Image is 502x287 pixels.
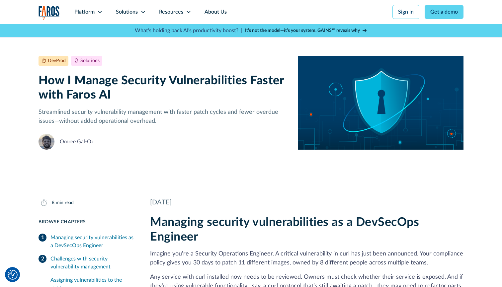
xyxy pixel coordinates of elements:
[150,215,463,244] h2: Managing security vulnerabilities as a DevSecOps Engineer
[50,255,134,271] div: Challenges with security vulnerability management
[52,199,54,206] div: 8
[159,8,183,16] div: Resources
[39,252,134,273] a: Challenges with security vulnerability management
[39,231,134,252] a: Managing security vulnerabilities as a DevSecOps Engineer
[60,138,94,146] div: Omree Gal-Oz
[135,27,242,35] p: What's holding back AI's productivity boost? |
[245,27,367,34] a: It’s not the model—it’s your system. GAINS™ reveals why
[50,234,134,250] div: Managing security vulnerabilities as a DevSecOps Engineer
[392,5,419,19] a: Sign in
[80,57,100,64] div: Solutions
[39,219,134,226] div: Browse Chapters
[56,199,74,206] div: min read
[74,8,95,16] div: Platform
[116,8,138,16] div: Solutions
[245,28,360,33] strong: It’s not the model—it’s your system. GAINS™ reveals why
[425,5,463,19] a: Get a demo
[39,6,60,20] img: Logo of the analytics and reporting company Faros.
[298,56,463,150] img: dark blue background with large, light blue lock in the center
[48,57,66,64] div: DevProd
[8,270,18,280] button: Cookie Settings
[8,270,18,280] img: Revisit consent button
[39,108,287,126] p: Streamlined security vulnerability management with faster patch cycles and fewer overdue issues—w...
[39,74,287,102] h1: How I Manage Security Vulnerabilities Faster with Faros AI
[150,250,463,267] p: Imagine you're a Security Operations Engineer. A critical vulnerability in curl has just been ann...
[39,134,54,150] img: Omree Gal-Oz
[39,6,60,20] a: home
[150,197,463,207] div: [DATE]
